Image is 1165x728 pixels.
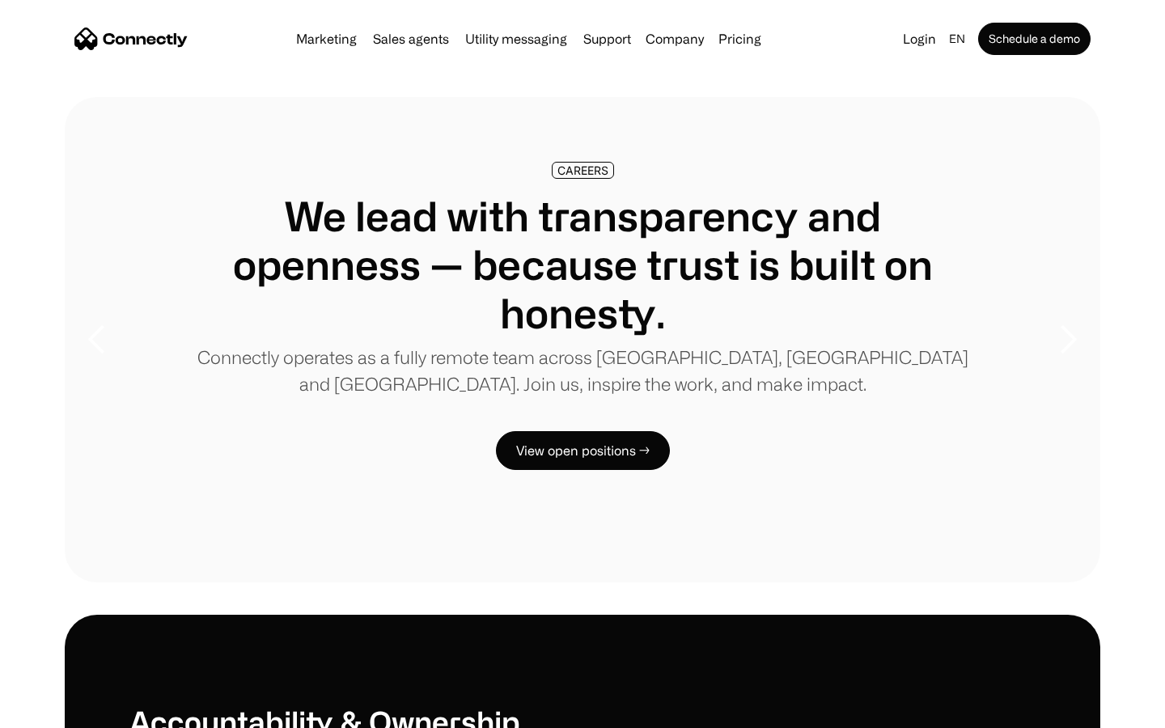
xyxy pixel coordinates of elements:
a: Marketing [290,32,363,45]
a: Sales agents [366,32,455,45]
a: View open positions → [496,431,670,470]
a: Pricing [712,32,768,45]
div: Company [646,28,704,50]
div: CAREERS [557,164,608,176]
a: Login [896,28,943,50]
div: en [949,28,965,50]
a: Schedule a demo [978,23,1091,55]
h1: We lead with transparency and openness — because trust is built on honesty. [194,192,971,337]
a: Utility messaging [459,32,574,45]
a: Support [577,32,638,45]
p: Connectly operates as a fully remote team across [GEOGRAPHIC_DATA], [GEOGRAPHIC_DATA] and [GEOGRA... [194,344,971,397]
aside: Language selected: English [16,698,97,722]
ul: Language list [32,700,97,722]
